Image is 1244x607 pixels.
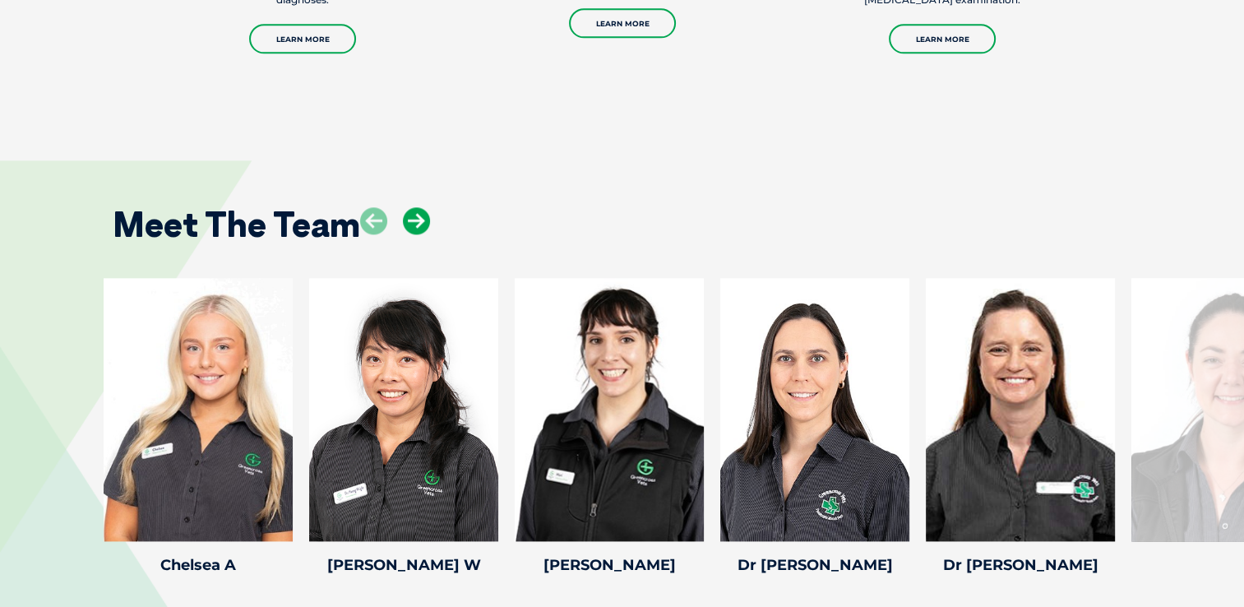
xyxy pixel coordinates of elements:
h2: Meet The Team [113,207,360,242]
a: Learn More [569,8,676,38]
a: Learn More [249,24,356,53]
h4: Chelsea A [104,558,293,572]
h4: Dr [PERSON_NAME] [720,558,909,572]
h4: [PERSON_NAME] [515,558,704,572]
a: Learn More [889,24,996,53]
h4: Dr [PERSON_NAME] [926,558,1115,572]
h4: [PERSON_NAME] W [309,558,498,572]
